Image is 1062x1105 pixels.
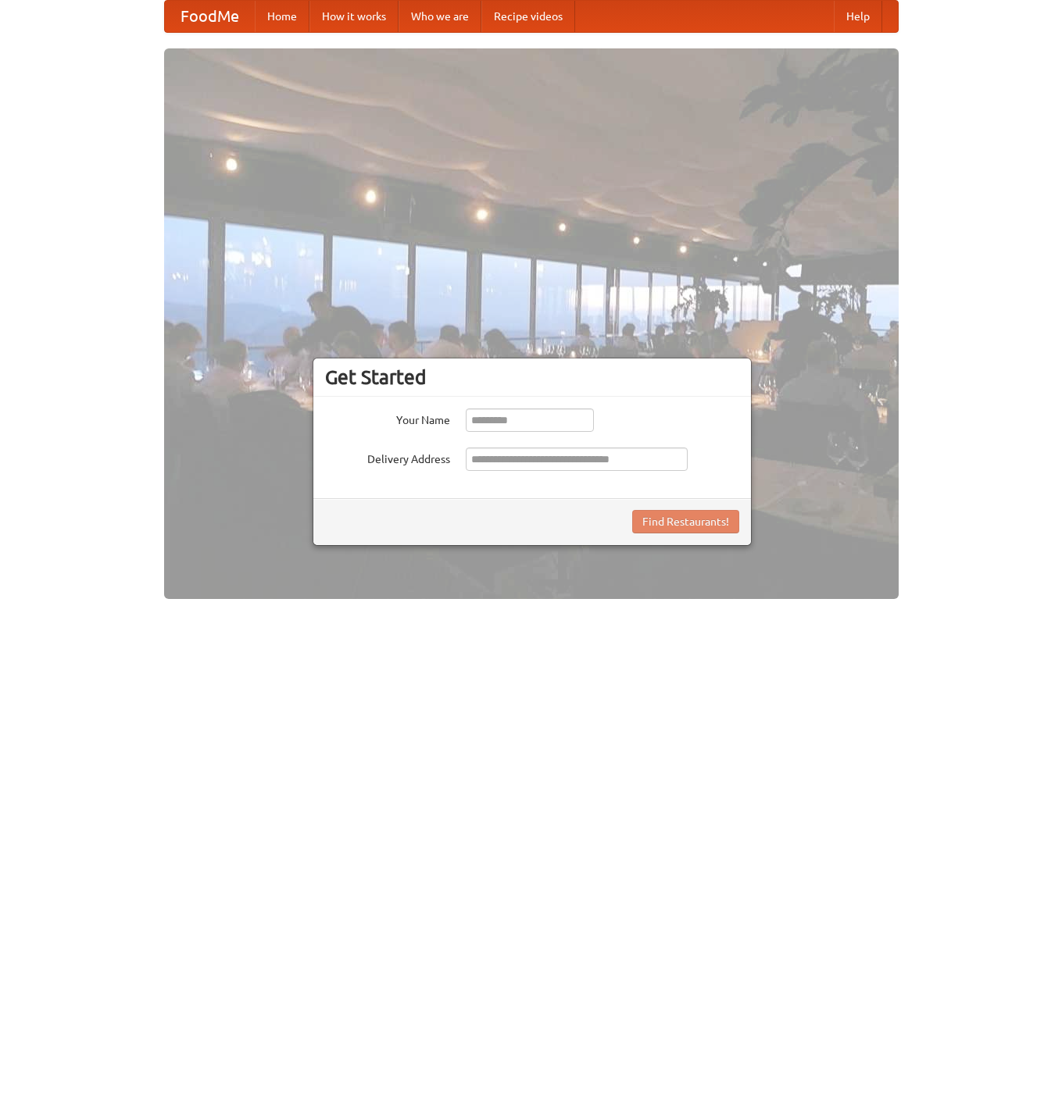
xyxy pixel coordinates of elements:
[255,1,309,32] a: Home
[325,408,450,428] label: Your Name
[325,447,450,467] label: Delivery Address
[399,1,481,32] a: Who we are
[309,1,399,32] a: How it works
[165,1,255,32] a: FoodMe
[325,365,739,389] h3: Get Started
[481,1,575,32] a: Recipe videos
[834,1,882,32] a: Help
[632,510,739,533] button: Find Restaurants!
